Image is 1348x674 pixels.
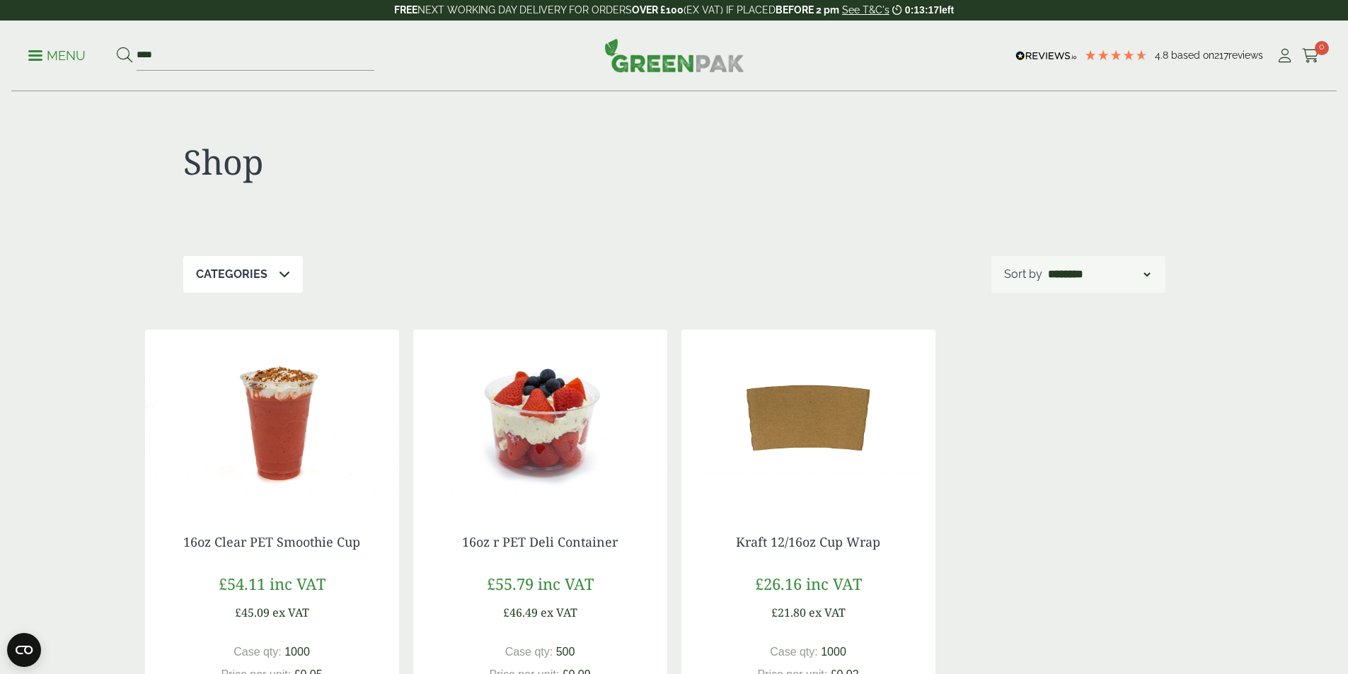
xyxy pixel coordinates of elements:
strong: OVER £100 [632,4,684,16]
span: left [939,4,954,16]
img: Kraft 12/16oz Cup Wrap-0 [681,330,935,506]
img: REVIEWS.io [1015,51,1077,61]
span: 0:13:17 [905,4,939,16]
span: inc VAT [270,573,326,594]
button: Open CMP widget [7,633,41,667]
a: 16oz r PET Deli Container [462,533,618,550]
img: GreenPak Supplies [604,38,744,72]
span: reviews [1228,50,1263,61]
span: 500 [556,646,575,658]
span: 1000 [284,646,310,658]
a: 0 [1302,45,1320,66]
span: Based on [1171,50,1214,61]
span: £21.80 [771,605,806,620]
span: 217 [1214,50,1228,61]
span: Case qty: [770,646,818,658]
span: £54.11 [219,573,265,594]
span: Case qty: [505,646,553,658]
i: Cart [1302,49,1320,63]
p: Sort by [1004,266,1042,283]
strong: BEFORE 2 pm [776,4,839,16]
div: 4.77 Stars [1084,49,1148,62]
span: £55.79 [487,573,534,594]
span: 1000 [821,646,846,658]
span: inc VAT [806,573,862,594]
span: 0 [1315,41,1329,55]
a: Kraft 12/16oz Cup Wrap [736,533,880,550]
span: ex VAT [541,605,577,620]
span: £45.09 [235,605,270,620]
a: Menu [28,47,86,62]
select: Shop order [1045,266,1153,283]
span: ex VAT [272,605,309,620]
p: Menu [28,47,86,64]
img: 16oz PET Smoothie Cup with Strawberry Milkshake and cream [145,330,399,506]
i: My Account [1276,49,1294,63]
span: Case qty: [234,646,282,658]
span: ex VAT [809,605,846,620]
a: 16oz Clear PET Smoothie Cup [183,533,360,550]
span: £46.49 [503,605,538,620]
h1: Shop [183,141,674,182]
span: £26.16 [755,573,802,594]
img: 16oz r PET Deli Container with Strawberries and Cream (Large) [413,330,667,506]
span: inc VAT [538,573,594,594]
a: See T&C's [842,4,889,16]
p: Categories [196,266,267,283]
span: 4.8 [1155,50,1171,61]
strong: FREE [394,4,417,16]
